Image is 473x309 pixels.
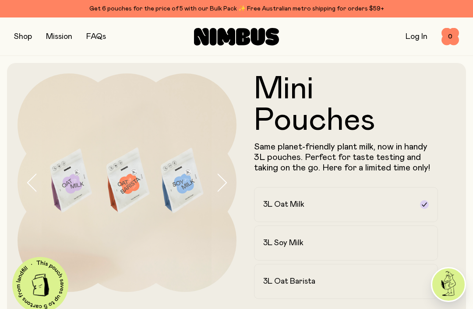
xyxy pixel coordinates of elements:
p: Same planet-friendly plant milk, now in handy 3L pouches. Perfect for taste testing and taking on... [254,142,438,173]
img: agent [432,268,465,301]
h2: 3L Oat Barista [263,276,315,287]
div: Get 6 pouches for the price of 5 with our Bulk Pack ✨ Free Australian metro shipping for orders $59+ [14,3,459,14]
a: Log In [406,33,427,41]
h1: Mini Pouches [254,73,438,136]
button: 0 [441,28,459,45]
a: Mission [46,33,72,41]
a: FAQs [86,33,106,41]
h2: 3L Oat Milk [263,199,304,210]
h2: 3L Soy Milk [263,238,304,248]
